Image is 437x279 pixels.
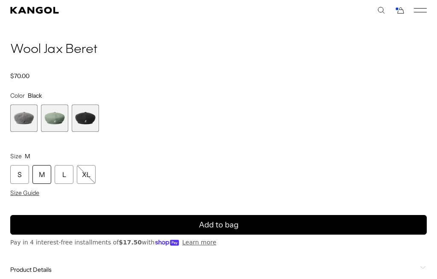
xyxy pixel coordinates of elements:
div: 1 of 3 [10,105,38,132]
span: M [25,152,30,160]
span: $70.00 [10,72,29,80]
div: S [10,165,29,184]
label: Black [72,105,99,132]
div: 3 of 3 [72,105,99,132]
button: Mobile Menu [414,6,427,14]
h1: Wool Jax Beret [10,41,427,58]
div: L [55,165,73,184]
span: Size [10,152,22,160]
a: Kangol [10,7,218,14]
div: M [32,165,51,184]
label: Sage Green [41,105,68,132]
label: Flannel [10,105,38,132]
button: Cart [394,6,405,14]
div: XL [77,165,96,184]
button: Add to bag [10,215,427,235]
div: 2 of 3 [41,105,68,132]
span: Color [10,92,25,99]
span: Add to bag [199,219,239,231]
span: Size Guide [10,189,39,197]
span: Product Details [10,266,417,273]
span: Black [28,92,42,99]
summary: Search here [377,6,385,14]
